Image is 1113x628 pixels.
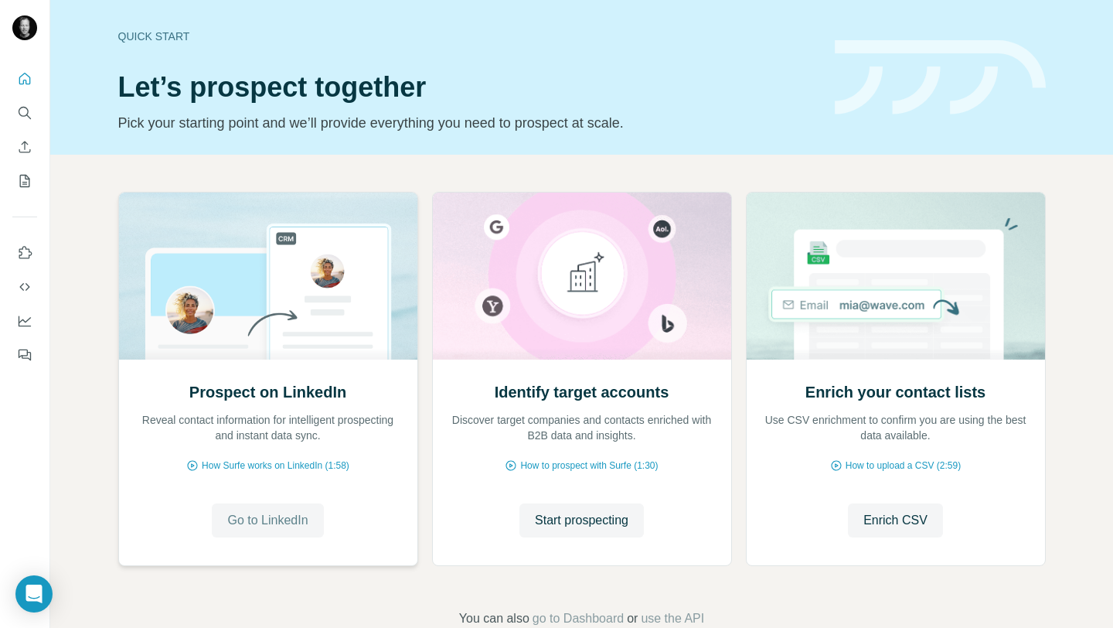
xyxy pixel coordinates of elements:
[746,193,1046,360] img: Enrich your contact lists
[12,65,37,93] button: Quick start
[520,459,658,473] span: How to prospect with Surfe (1:30)
[134,412,402,443] p: Reveal contact information for intelligent prospecting and instant data sync.
[535,511,628,530] span: Start prospecting
[533,609,624,628] button: go to Dashboard
[432,193,732,360] img: Identify target accounts
[762,412,1030,443] p: Use CSV enrichment to confirm you are using the best data available.
[805,381,985,403] h2: Enrich your contact lists
[641,609,704,628] button: use the API
[12,307,37,335] button: Dashboard
[227,511,308,530] span: Go to LinkedIn
[118,193,418,360] img: Prospect on LinkedIn
[15,575,53,613] div: Open Intercom Messenger
[627,609,638,628] span: or
[118,29,816,44] div: Quick start
[863,511,927,530] span: Enrich CSV
[12,15,37,40] img: Avatar
[189,381,346,403] h2: Prospect on LinkedIn
[12,167,37,195] button: My lists
[459,609,529,628] span: You can also
[202,459,349,473] span: How Surfe works on LinkedIn (1:58)
[448,412,716,443] p: Discover target companies and contacts enriched with B2B data and insights.
[12,239,37,267] button: Use Surfe on LinkedIn
[495,381,669,403] h2: Identify target accounts
[118,112,816,134] p: Pick your starting point and we’ll provide everything you need to prospect at scale.
[848,503,943,538] button: Enrich CSV
[12,341,37,369] button: Feedback
[846,459,961,473] span: How to upload a CSV (2:59)
[12,273,37,301] button: Use Surfe API
[12,133,37,161] button: Enrich CSV
[118,72,816,103] h1: Let’s prospect together
[212,503,323,538] button: Go to LinkedIn
[12,99,37,127] button: Search
[519,503,644,538] button: Start prospecting
[835,40,1046,115] img: banner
